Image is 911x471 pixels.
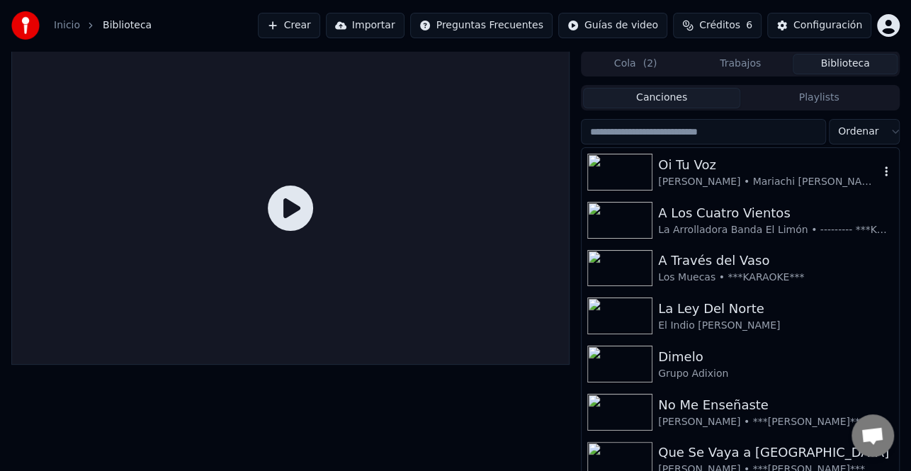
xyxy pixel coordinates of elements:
[583,88,740,108] button: Canciones
[583,54,688,74] button: Cola
[410,13,553,38] button: Preguntas Frecuentes
[851,414,894,457] div: Chat abierto
[658,319,893,333] div: El Indio [PERSON_NAME]
[258,13,320,38] button: Crear
[658,203,893,223] div: A Los Cuatro Vientos
[103,18,152,33] span: Biblioteca
[658,223,893,237] div: La Arrolladora Banda El Limón • --------- ***KARAOKE*** ----------
[326,13,404,38] button: Importar
[699,18,740,33] span: Créditos
[688,54,793,74] button: Trabajos
[11,11,40,40] img: youka
[673,13,762,38] button: Créditos6
[838,125,878,139] span: Ordenar
[746,18,752,33] span: 6
[658,299,893,319] div: La Ley Del Norte
[54,18,152,33] nav: breadcrumb
[740,88,898,108] button: Playlists
[658,175,879,189] div: [PERSON_NAME] • Mariachi [PERSON_NAME] de [GEOGRAPHIC_DATA]
[658,395,893,415] div: No Me Enseñaste
[658,347,893,367] div: Dimelo
[643,57,657,71] span: ( 2 )
[658,443,893,463] div: Que Se Vaya a [GEOGRAPHIC_DATA]
[658,251,893,271] div: A Través del Vaso
[558,13,667,38] button: Guías de video
[793,18,862,33] div: Configuración
[767,13,871,38] button: Configuración
[658,155,879,175] div: Oi Tu Voz
[658,367,893,381] div: Grupo Adixion
[54,18,80,33] a: Inicio
[793,54,898,74] button: Biblioteca
[658,415,893,429] div: [PERSON_NAME] • ***[PERSON_NAME]***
